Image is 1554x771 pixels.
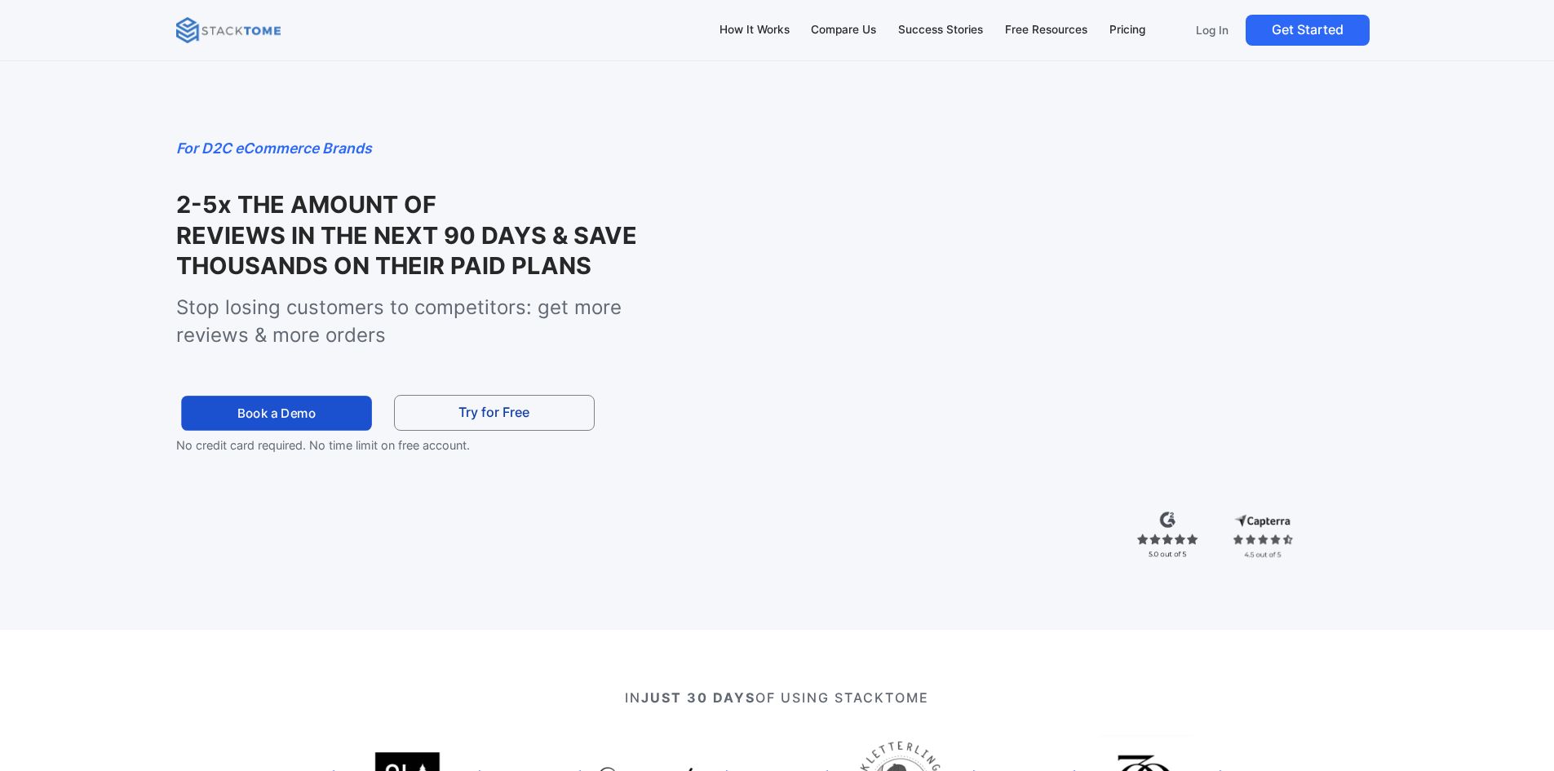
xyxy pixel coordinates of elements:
strong: JUST 30 DAYS [641,689,755,706]
a: How It Works [711,13,797,47]
a: Log In [1185,15,1239,46]
strong: REVIEWS IN THE NEXT 90 DAYS & SAVE THOUSANDS ON THEIR PAID PLANS [176,221,637,280]
a: Compare Us [804,13,884,47]
div: Pricing [1109,21,1145,39]
a: Get Started [1246,15,1370,46]
div: How It Works [719,21,790,39]
iframe: StackTome- product_demo 07.24 - 1.3x speed (1080p) [728,137,1378,503]
p: Stop losing customers to competitors: get more reviews & more orders [176,294,693,348]
a: Pricing [1101,13,1153,47]
p: IN OF USING STACKTOME [237,688,1317,707]
p: No credit card required. No time limit on free account. [176,436,623,455]
a: Try for Free [394,395,595,432]
a: Book a Demo [181,396,372,431]
div: Free Resources [1005,21,1087,39]
div: Success Stories [898,21,983,39]
a: Free Resources [997,13,1095,47]
em: For D2C eCommerce Brands [176,140,372,157]
div: Compare Us [811,21,876,39]
p: Log In [1196,23,1229,38]
strong: 2-5x THE AMOUNT OF [176,190,436,219]
a: Success Stories [891,13,991,47]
